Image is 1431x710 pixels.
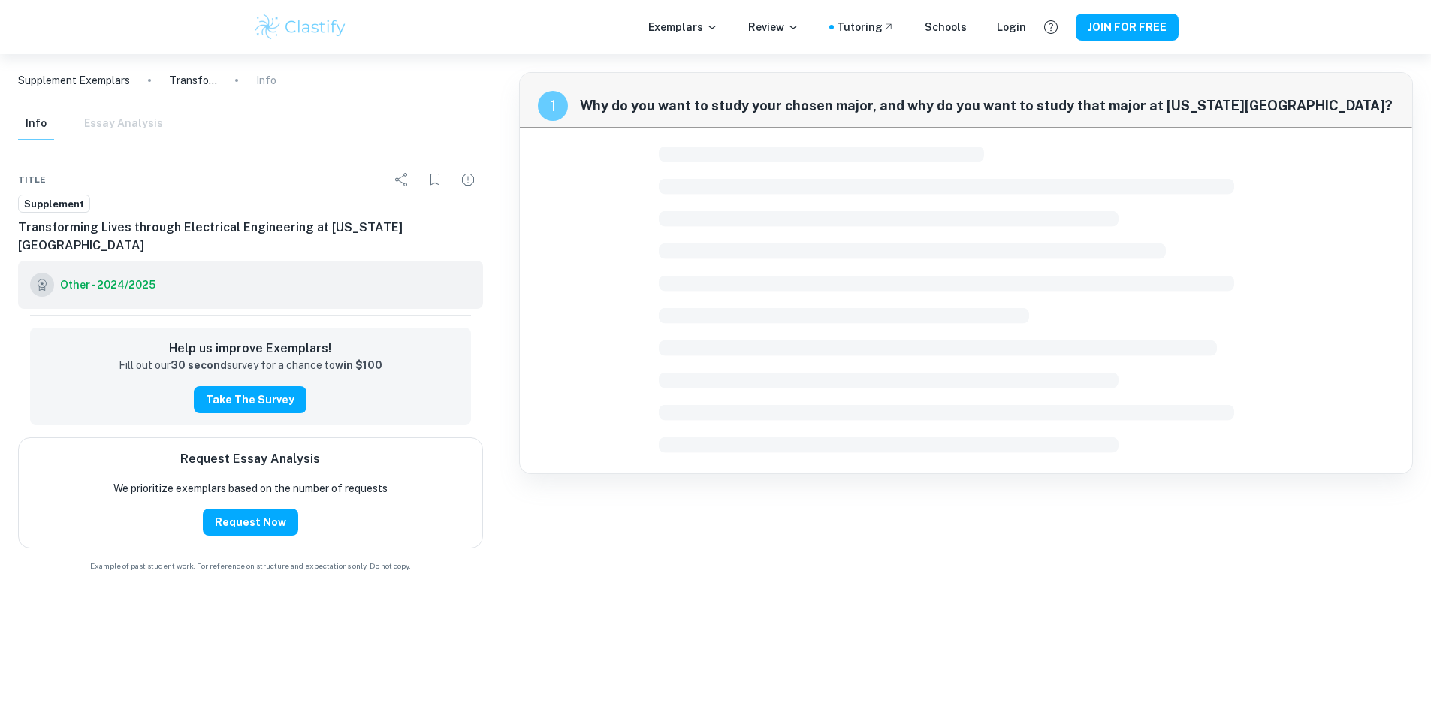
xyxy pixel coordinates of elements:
button: Request Now [203,509,298,536]
img: Clastify logo [253,12,349,42]
strong: win $100 [335,359,382,371]
p: Info [256,72,276,89]
div: recipe [538,91,568,121]
a: Other - 2024/2025 [60,273,155,297]
h6: Transforming Lives through Electrical Engineering at [US_STATE][GEOGRAPHIC_DATA] [18,219,483,255]
span: Example of past student work. For reference on structure and expectations only. Do not copy. [18,560,483,572]
p: Review [748,19,799,35]
button: Take the Survey [194,386,306,413]
a: Schools [925,19,967,35]
p: Transforming Lives through Electrical Engineering at [US_STATE][GEOGRAPHIC_DATA] [169,72,217,89]
span: Why do you want to study your chosen major, and why do you want to study that major at [US_STATE]... [580,95,1394,116]
a: Login [997,19,1026,35]
p: Exemplars [648,19,718,35]
span: Supplement [19,197,89,212]
h6: Help us improve Exemplars! [42,340,459,358]
a: Tutoring [837,19,895,35]
button: Help and Feedback [1038,14,1064,40]
button: JOIN FOR FREE [1076,14,1179,41]
span: Title [18,173,46,186]
div: Share [387,165,417,195]
h6: Other - 2024/2025 [60,276,155,293]
div: Bookmark [420,165,450,195]
h6: Request Essay Analysis [180,450,320,468]
p: Fill out our survey for a chance to [119,358,382,374]
a: Supplement Exemplars [18,72,130,89]
a: Supplement [18,195,90,213]
button: Info [18,107,54,140]
div: Report issue [453,165,483,195]
p: We prioritize exemplars based on the number of requests [113,480,388,497]
strong: 30 second [171,359,227,371]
